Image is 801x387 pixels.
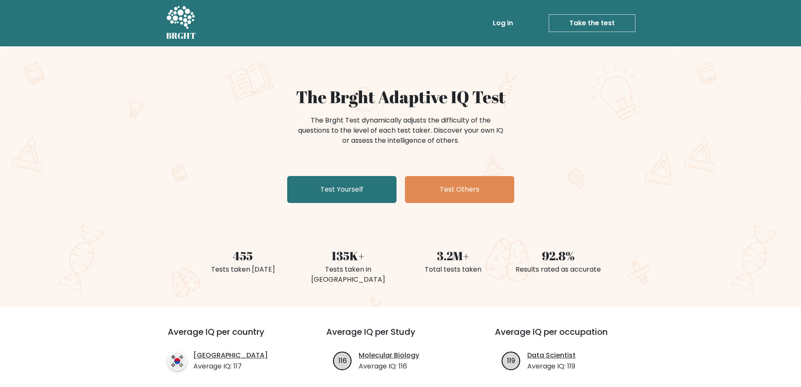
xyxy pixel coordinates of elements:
[511,264,606,275] div: Results rated as accurate
[507,355,515,365] text: 119
[296,115,506,146] div: The Brght Test dynamically adjusts the difficulty of the questions to the level of each test take...
[511,247,606,264] div: 92.8%
[406,247,501,264] div: 3.2M+
[338,355,347,365] text: 116
[359,350,419,360] a: Molecular Biology
[549,14,635,32] a: Take the test
[495,327,643,347] h3: Average IQ per occupation
[301,247,396,264] div: 135K+
[406,264,501,275] div: Total tests taken
[527,350,576,360] a: Data Scientist
[301,264,396,285] div: Tests taken in [GEOGRAPHIC_DATA]
[166,31,196,41] h5: BRGHT
[196,87,606,107] h1: The Brght Adaptive IQ Test
[405,176,514,203] a: Test Others
[196,264,291,275] div: Tests taken [DATE]
[193,350,268,360] a: [GEOGRAPHIC_DATA]
[359,361,419,371] p: Average IQ: 116
[193,361,268,371] p: Average IQ: 117
[527,361,576,371] p: Average IQ: 119
[168,352,187,371] img: country
[196,247,291,264] div: 455
[168,327,296,347] h3: Average IQ per country
[287,176,397,203] a: Test Yourself
[489,15,516,32] a: Log in
[326,327,475,347] h3: Average IQ per Study
[166,3,196,43] a: BRGHT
